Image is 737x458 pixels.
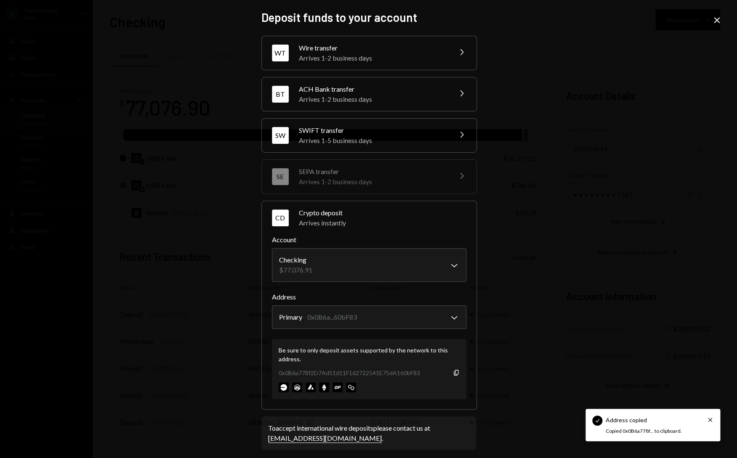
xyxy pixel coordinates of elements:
div: 0x0B6a...60bF83 [307,312,357,322]
div: CD [272,209,289,226]
div: Crypto deposit [299,208,466,218]
div: Arrives 1-2 business days [299,53,446,63]
button: SESEPA transferArrives 1-2 business days [262,160,476,193]
div: Arrives instantly [299,218,466,228]
img: polygon-mainnet [346,382,356,392]
div: To accept international wire deposits please contact us at . [268,423,469,443]
div: ACH Bank transfer [299,84,446,94]
a: [EMAIL_ADDRESS][DOMAIN_NAME] [268,434,382,443]
div: SW [272,127,289,144]
label: Account [272,235,466,245]
div: Be sure to only deposit assets supported by the network to this address. [279,346,460,363]
div: SE [272,168,289,185]
div: Copied 0x0B6a778f... to clipboard. [606,428,695,435]
div: SWIFT transfer [299,125,446,135]
button: CDCrypto depositArrives instantly [262,201,476,235]
div: Arrives 1-2 business days [299,94,446,104]
img: optimism-mainnet [333,382,343,392]
div: SEPA transfer [299,167,446,177]
img: ethereum-mainnet [319,382,329,392]
div: Address copied [606,416,647,424]
img: arbitrum-mainnet [292,382,302,392]
div: CDCrypto depositArrives instantly [272,235,466,399]
div: 0x0B6a778f2D7Ad51d11F162722541E75dA160bF83 [279,368,420,377]
div: WT [272,45,289,61]
button: Account [272,248,466,282]
img: base-mainnet [279,382,289,392]
button: WTWire transferArrives 1-2 business days [262,36,476,70]
label: Address [272,292,466,302]
div: Wire transfer [299,43,446,53]
div: Arrives 1-2 business days [299,177,446,187]
div: Arrives 1-5 business days [299,135,446,146]
img: avalanche-mainnet [306,382,316,392]
div: BT [272,86,289,103]
button: BTACH Bank transferArrives 1-2 business days [262,77,476,111]
button: Address [272,305,466,329]
h2: Deposit funds to your account [261,9,476,26]
button: SWSWIFT transferArrives 1-5 business days [262,119,476,152]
